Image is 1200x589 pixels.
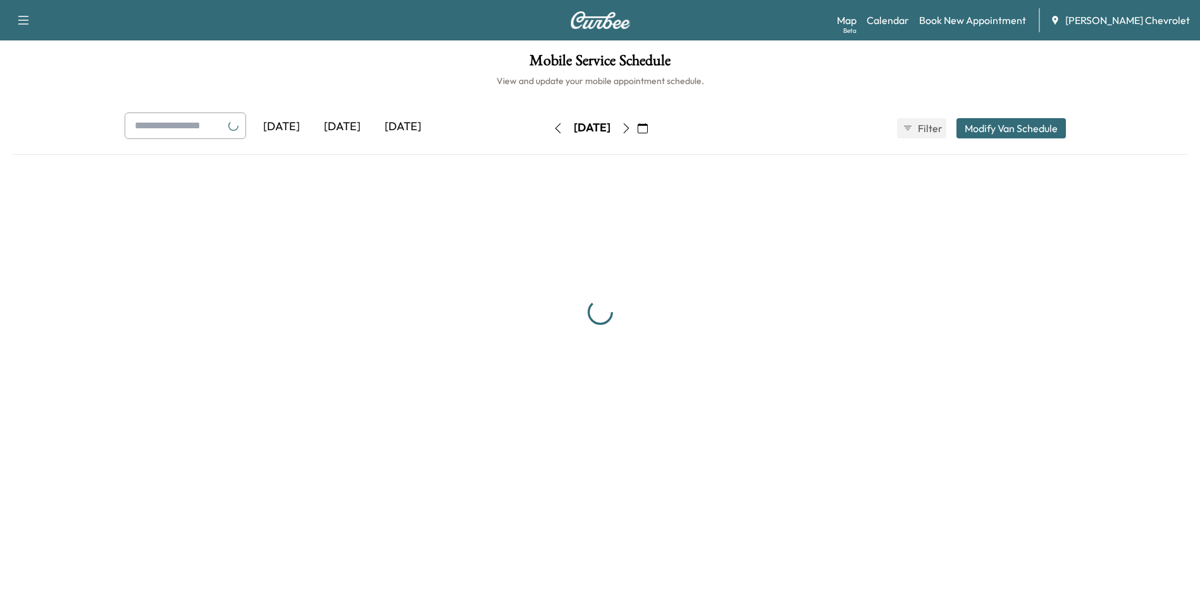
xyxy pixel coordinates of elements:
[574,120,610,136] div: [DATE]
[251,112,312,142] div: [DATE]
[312,112,373,142] div: [DATE]
[1065,13,1190,28] span: [PERSON_NAME] Chevrolet
[13,53,1187,75] h1: Mobile Service Schedule
[13,75,1187,87] h6: View and update your mobile appointment schedule.
[918,121,941,136] span: Filter
[570,11,631,29] img: Curbee Logo
[919,13,1026,28] a: Book New Appointment
[867,13,909,28] a: Calendar
[897,118,946,138] button: Filter
[373,112,433,142] div: [DATE]
[837,13,857,28] a: MapBeta
[843,26,857,35] div: Beta
[956,118,1066,138] button: Modify Van Schedule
